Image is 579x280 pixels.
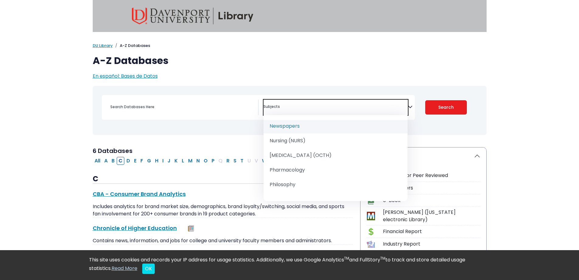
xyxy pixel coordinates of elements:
button: Icon Legend [360,147,486,165]
button: Filter Results M [186,157,194,165]
div: Alpha-list to filter by first letter of database name [93,157,298,164]
sup: TM [344,256,349,261]
img: Icon Industry Report [367,240,375,248]
div: Financial Report [383,228,480,235]
li: A-Z Databases [113,43,150,49]
p: Contains news, information, and jobs for college and university faculty members and administrators. [93,237,353,244]
div: Industry Report [383,240,480,248]
div: This site uses cookies and records your IP address for usage statistics. Additionally, we use Goo... [89,256,490,274]
button: Filter Results W [260,157,269,165]
p: Includes analytics for brand market size, demographics, brand loyalty/switching, social media, an... [93,203,353,218]
a: Read More [112,265,137,272]
button: Filter Results S [232,157,238,165]
button: Filter Results O [202,157,209,165]
div: e-Book [383,197,480,204]
a: CBA - Consumer Brand Analytics [93,190,186,198]
img: Icon MeL (Michigan electronic Library) [367,212,375,220]
img: Icon Financial Report [367,228,375,236]
button: Filter Results H [153,157,160,165]
button: All [93,157,102,165]
li: Political Science [264,192,408,207]
div: Scholarly or Peer Reviewed [383,172,480,179]
h1: A-Z Databases [93,55,487,66]
input: Search database by title or keyword [107,102,258,111]
button: Filter Results B [110,157,116,165]
a: En español: Bases de Datos [93,73,158,80]
button: Filter Results G [145,157,153,165]
h3: C [93,175,353,184]
button: Filter Results K [173,157,180,165]
nav: Search filters [93,86,487,135]
img: Newspapers [188,225,194,232]
button: Filter Results T [239,157,245,165]
sup: TM [380,256,385,261]
nav: breadcrumb [93,43,487,49]
button: Filter Results C [117,157,124,165]
button: Filter Results D [125,157,132,165]
button: Filter Results E [132,157,138,165]
img: Davenport University Library [132,8,253,24]
div: [PERSON_NAME] ([US_STATE] electronic Library) [383,209,480,223]
button: Filter Results F [139,157,145,165]
button: Filter Results R [225,157,231,165]
button: Filter Results I [160,157,165,165]
li: Newspapers [264,119,408,133]
a: Chronicle of Higher Education [93,224,177,232]
button: Submit for Search Results [425,100,467,115]
button: Filter Results J [166,157,172,165]
button: Filter Results N [195,157,202,165]
button: Filter Results A [102,157,109,165]
li: Pharmacology [264,163,408,177]
button: Close [142,264,155,274]
span: 6 Databases [93,147,133,155]
a: DU Library [93,43,113,48]
button: Filter Results P [210,157,216,165]
li: Nursing (NURS) [264,133,408,148]
textarea: Search [264,105,408,110]
button: Filter Results L [180,157,186,165]
div: Newspapers [383,184,480,192]
li: [MEDICAL_DATA] (OCTH) [264,148,408,163]
li: Philosophy [264,177,408,192]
